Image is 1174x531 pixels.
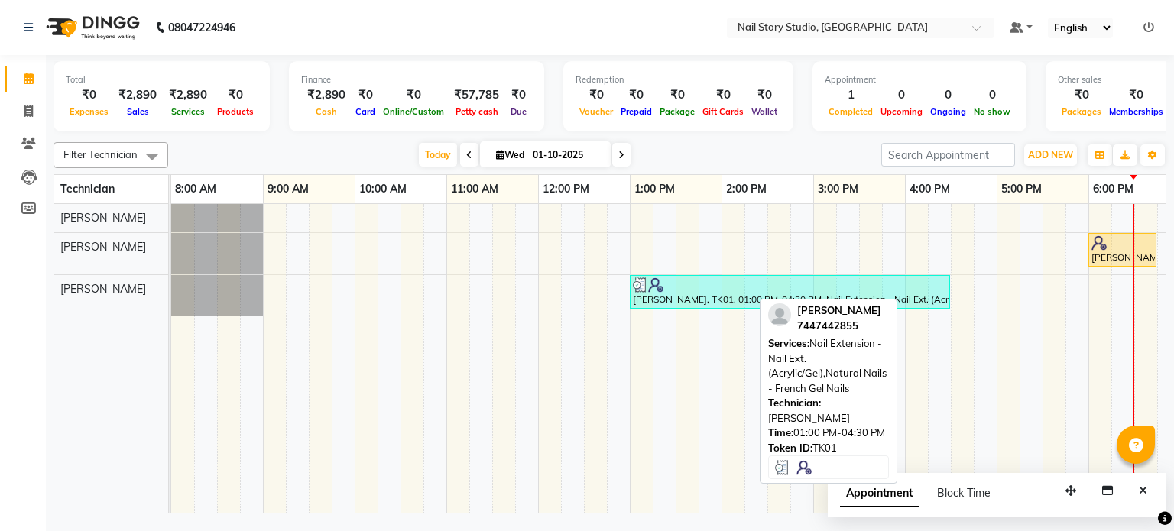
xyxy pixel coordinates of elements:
span: [PERSON_NAME] [60,240,146,254]
span: Wallet [748,106,781,117]
div: ₹0 [1058,86,1105,104]
span: Nail Extension - Nail Ext. (Acrylic/Gel),Natural Nails - French Gel Nails [768,337,887,394]
div: ₹0 [699,86,748,104]
div: 7447442855 [797,319,881,334]
div: ₹0 [505,86,532,104]
a: 6:00 PM [1089,178,1137,200]
b: 08047224946 [168,6,235,49]
div: TK01 [768,441,889,456]
div: [PERSON_NAME] [768,396,889,426]
a: 1:00 PM [631,178,679,200]
span: Completed [825,106,877,117]
span: Upcoming [877,106,926,117]
a: 2:00 PM [722,178,770,200]
span: Today [419,143,457,167]
div: Finance [301,73,532,86]
span: No show [970,106,1014,117]
a: 12:00 PM [539,178,593,200]
div: Appointment [825,73,1014,86]
span: Token ID: [768,442,812,454]
span: Card [352,106,379,117]
div: ₹0 [617,86,656,104]
div: ₹0 [748,86,781,104]
div: Redemption [576,73,781,86]
div: ₹2,890 [112,86,163,104]
span: Gift Cards [699,106,748,117]
a: 9:00 AM [264,178,313,200]
span: Package [656,106,699,117]
a: 4:00 PM [906,178,954,200]
img: logo [39,6,144,49]
span: Cash [312,106,341,117]
span: Petty cash [452,106,502,117]
span: Memberships [1105,106,1167,117]
span: Technician [60,182,115,196]
div: ₹0 [656,86,699,104]
div: 0 [970,86,1014,104]
span: Prepaid [617,106,656,117]
span: Appointment [840,480,919,507]
iframe: chat widget [1110,470,1159,516]
a: 8:00 AM [171,178,220,200]
a: 3:00 PM [814,178,862,200]
div: 01:00 PM-04:30 PM [768,426,889,441]
span: Wed [492,149,528,160]
span: Products [213,106,258,117]
span: [PERSON_NAME] [797,304,881,316]
span: [PERSON_NAME] [60,282,146,296]
div: ₹0 [213,86,258,104]
span: Technician: [768,397,821,409]
span: Block Time [937,486,991,500]
span: Time: [768,426,793,439]
a: 5:00 PM [997,178,1046,200]
span: Sales [123,106,153,117]
div: ₹0 [379,86,448,104]
span: [PERSON_NAME] [60,211,146,225]
div: [PERSON_NAME], TK02, 06:00 PM-06:45 PM, Natural Nails - Gel Polsh Hands [1090,235,1155,264]
div: ₹2,890 [163,86,213,104]
a: 11:00 AM [447,178,502,200]
div: ₹0 [1105,86,1167,104]
span: Ongoing [926,106,970,117]
a: 10:00 AM [355,178,410,200]
div: ₹0 [576,86,617,104]
div: ₹2,890 [301,86,352,104]
div: 0 [926,86,970,104]
span: Expenses [66,106,112,117]
div: Total [66,73,258,86]
div: ₹0 [352,86,379,104]
input: Search Appointment [881,143,1015,167]
span: Online/Custom [379,106,448,117]
input: 2025-10-01 [528,144,605,167]
div: [PERSON_NAME], TK01, 01:00 PM-04:30 PM, Nail Extension - Nail Ext. (Acrylic/Gel),Natural Nails - ... [631,277,949,306]
div: ₹0 [66,86,112,104]
span: Packages [1058,106,1105,117]
span: Services: [768,337,809,349]
button: ADD NEW [1024,144,1077,166]
span: Due [507,106,530,117]
span: Voucher [576,106,617,117]
span: ADD NEW [1028,149,1073,160]
span: Filter Technician [63,148,138,160]
div: 0 [877,86,926,104]
span: Services [167,106,209,117]
div: 1 [825,86,877,104]
div: ₹57,785 [448,86,505,104]
img: profile [768,303,791,326]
